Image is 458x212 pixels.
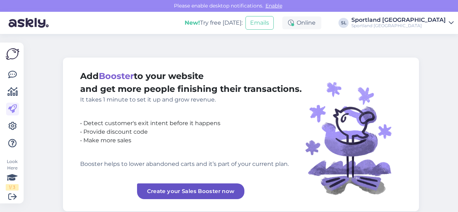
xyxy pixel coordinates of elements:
a: Create your Sales Booster now [137,183,245,199]
div: 1 / 3 [6,184,19,191]
div: Add to your website and get more people finishing their transactions. [80,70,302,104]
span: Enable [263,3,284,9]
div: Booster helps to lower abandoned carts and it’s part of your current plan. [80,160,302,168]
div: Try free [DATE]: [185,19,243,27]
button: Emails [245,16,274,30]
div: SL [338,18,349,28]
div: • Detect customer's exit intent before it happens [80,119,302,128]
a: Sportland [GEOGRAPHIC_DATA]Sportland [GEOGRAPHIC_DATA] [351,17,454,29]
div: Sportland [GEOGRAPHIC_DATA] [351,23,446,29]
div: Sportland [GEOGRAPHIC_DATA] [351,17,446,23]
b: New! [185,19,200,26]
span: Booster [99,71,134,81]
img: Askly Logo [6,48,19,60]
div: Online [282,16,321,29]
div: • Provide discount code [80,128,302,136]
div: Look Here [6,158,19,191]
div: • Make more sales [80,136,302,145]
div: It takes 1 minute to set it up and grow revenue. [80,95,302,104]
img: illustration [302,70,402,199]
